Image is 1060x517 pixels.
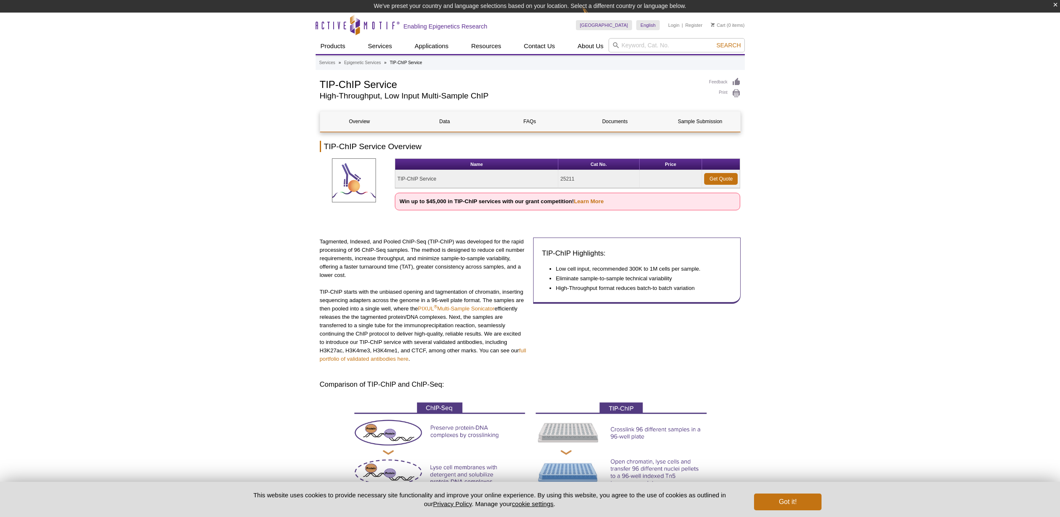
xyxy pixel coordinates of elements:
[711,23,715,27] img: Your Cart
[363,38,397,54] a: Services
[316,38,350,54] a: Products
[399,198,604,204] strong: Win up to $45,000 in TIP-ChIP services with our grant competition!
[418,305,495,312] a: PIXUL®Multi-Sample Sonicator
[709,89,741,98] a: Print
[668,22,679,28] a: Login
[433,500,472,507] a: Privacy Policy
[320,238,527,279] p: Tagmented, Indexed, and Pooled ChIP-Seq (TIP-ChIP) was developed for the rapid processing of 96 C...
[582,6,604,26] img: Change Here
[320,288,527,363] p: TIP-ChIP starts with the unbiased opening and tagmentation of chromatin, inserting sequencing ada...
[542,248,732,258] h3: TIP-ChIP Highlights:
[573,38,609,54] a: About Us
[609,38,745,52] input: Keyword, Cat. No.
[704,173,738,185] a: Get Quote
[320,78,701,90] h1: TIP-ChIP Service
[490,111,569,132] a: FAQs
[332,158,376,202] img: TIP-ChIP Service
[320,111,399,132] a: Overview
[714,41,743,49] button: Search
[574,198,604,204] a: Learn More
[390,60,422,65] li: TIP-ChIP Service
[395,170,558,188] td: TIP-ChIP Service
[339,60,341,65] li: »
[575,111,654,132] a: Documents
[320,141,741,152] h2: TIP-ChIP Service Overview
[344,59,381,67] a: Epigenetic Services
[556,284,723,292] li: High-Throughput format reduces batch-to batch variation
[556,265,723,273] li: Low cell input, recommended 300K to 1M cells per sample.
[320,380,741,390] h3: Comparison of TIP-ChIP and ChIP-Seq:
[682,20,683,30] li: |
[395,159,558,170] th: Name
[640,159,702,170] th: Price
[384,60,387,65] li: »
[661,111,739,132] a: Sample Submission
[319,59,335,67] a: Services
[404,23,487,30] h2: Enabling Epigenetics Research
[754,494,821,510] button: Got it!
[711,22,726,28] a: Cart
[320,92,701,100] h2: High-Throughput, Low Input Multi-Sample ChIP
[558,159,639,170] th: Cat No.
[409,38,454,54] a: Applications
[405,111,484,132] a: Data
[239,491,741,508] p: This website uses cookies to provide necessary site functionality and improve your online experie...
[711,20,745,30] li: (0 items)
[466,38,506,54] a: Resources
[709,78,741,87] a: Feedback
[519,38,560,54] a: Contact Us
[556,274,723,283] li: Eliminate sample-to-sample technical variability
[716,42,741,49] span: Search
[636,20,660,30] a: English
[558,170,639,188] td: 25211
[685,22,702,28] a: Register
[512,500,553,507] button: cookie settings
[434,304,437,309] sup: ®
[576,20,632,30] a: [GEOGRAPHIC_DATA]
